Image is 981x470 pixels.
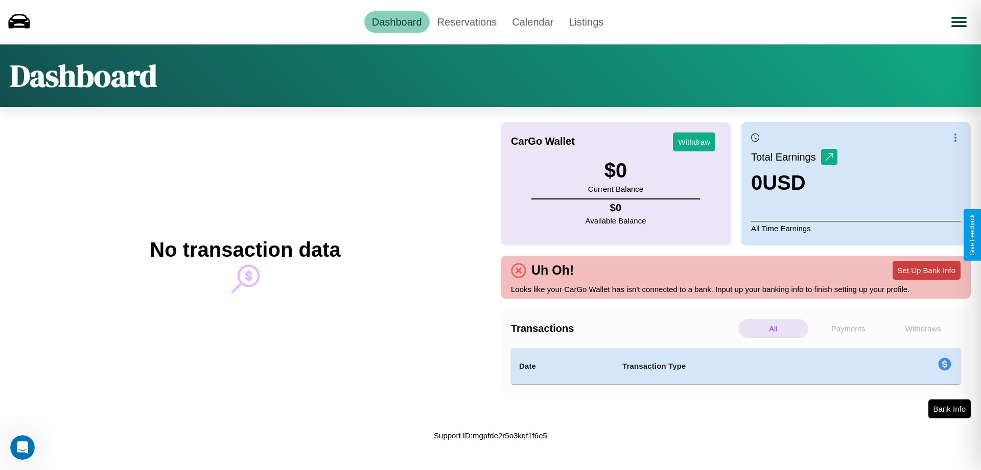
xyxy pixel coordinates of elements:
[364,11,430,33] a: Dashboard
[504,11,561,33] a: Calendar
[430,11,505,33] a: Reservations
[928,399,971,418] button: Bank Info
[519,360,606,372] h4: Date
[586,202,646,214] h4: $ 0
[751,221,961,235] p: All Time Earnings
[526,263,579,278] h4: Uh Oh!
[738,319,808,338] p: All
[10,55,157,97] h1: Dashboard
[945,8,973,36] button: Open menu
[511,282,961,296] p: Looks like your CarGo Wallet has isn't connected to a bank. Input up your banking info to finish ...
[969,214,976,256] div: Give Feedback
[434,429,547,442] p: Support ID: mgpfde2r5o3kqf1f6e5
[511,323,736,334] h4: Transactions
[588,182,643,196] p: Current Balance
[813,319,883,338] p: Payments
[150,238,340,261] h2: No transaction data
[751,148,821,166] p: Total Earnings
[622,360,854,372] h4: Transaction Type
[888,319,958,338] p: Withdraws
[751,171,837,194] h3: 0 USD
[588,159,643,182] h3: $ 0
[511,348,961,384] table: simple table
[10,435,35,460] iframe: Intercom live chat
[673,132,715,151] button: Withdraw
[586,214,646,228] p: Available Balance
[561,11,611,33] a: Listings
[893,261,961,280] button: Set Up Bank Info
[511,136,575,147] h4: CarGo Wallet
